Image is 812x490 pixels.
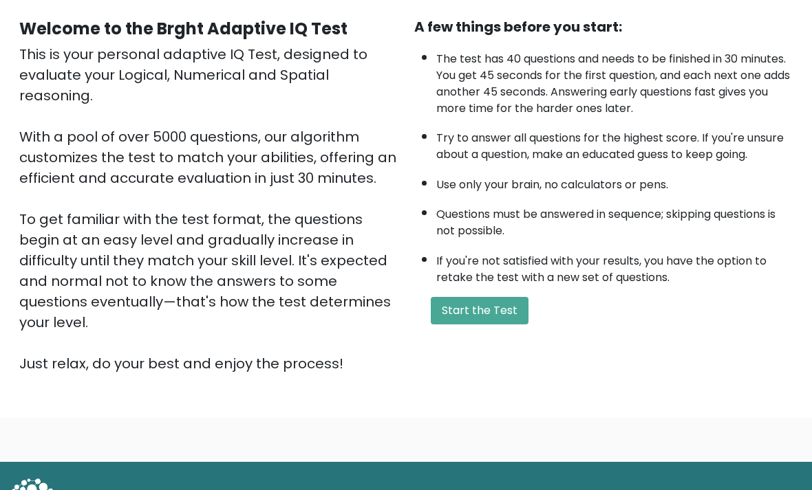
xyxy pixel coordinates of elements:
[436,246,793,286] li: If you're not satisfied with your results, you have the option to retake the test with a new set ...
[436,44,793,117] li: The test has 40 questions and needs to be finished in 30 minutes. You get 45 seconds for the firs...
[436,199,793,239] li: Questions must be answered in sequence; skipping questions is not possible.
[19,44,398,374] div: This is your personal adaptive IQ Test, designed to evaluate your Logical, Numerical and Spatial ...
[431,297,528,324] button: Start the Test
[414,16,793,37] div: A few things before you start:
[436,170,793,193] li: Use only your brain, no calculators or pens.
[436,123,793,163] li: Try to answer all questions for the highest score. If you're unsure about a question, make an edu...
[19,17,348,40] b: Welcome to the Brght Adaptive IQ Test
